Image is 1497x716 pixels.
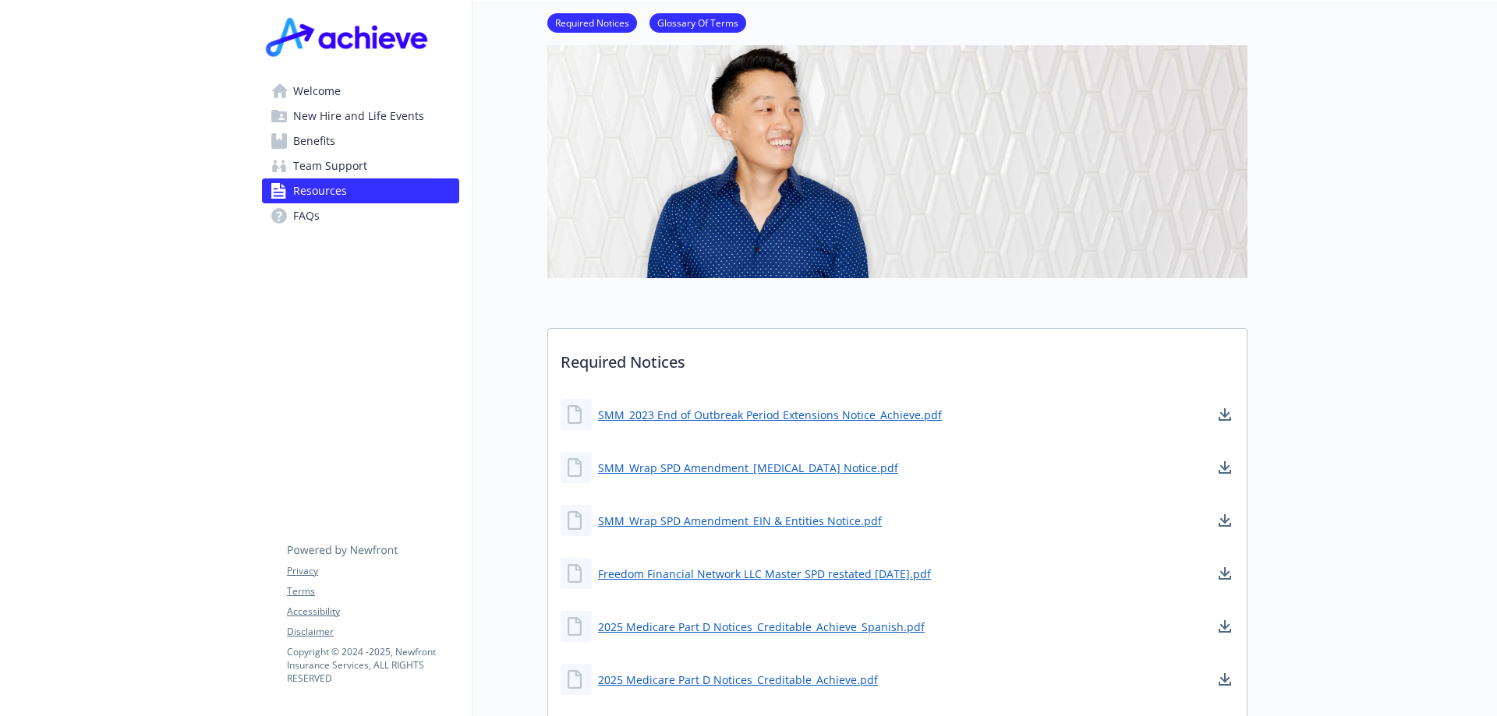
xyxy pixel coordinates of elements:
[262,79,459,104] a: Welcome
[649,15,746,30] a: Glossary Of Terms
[262,104,459,129] a: New Hire and Life Events
[287,625,458,639] a: Disclaimer
[1216,511,1234,530] a: download document
[293,129,335,153] span: Benefits
[287,605,458,619] a: Accessibility
[287,564,458,578] a: Privacy
[293,178,347,203] span: Resources
[293,203,320,228] span: FAQs
[598,619,925,635] a: 2025 Medicare Part D Notices_Creditable_Achieve_Spanish.pdf
[548,329,1247,386] p: Required Notices
[598,566,931,582] a: Freedom Financial Network LLC Master SPD restated [DATE].pdf
[547,15,637,30] a: Required Notices
[262,203,459,228] a: FAQs
[262,178,459,203] a: Resources
[598,513,882,529] a: SMM_Wrap SPD Amendment_EIN & Entities Notice.pdf
[293,79,341,104] span: Welcome
[262,153,459,178] a: Team Support
[1216,405,1234,424] a: download document
[598,672,878,688] a: 2025 Medicare Part D Notices_Creditable_Achieve.pdf
[1216,670,1234,689] a: download document
[293,153,367,178] span: Team Support
[287,584,458,598] a: Terms
[1216,617,1234,636] a: download document
[1216,564,1234,583] a: download document
[598,460,898,476] a: SMM_Wrap SPD Amendment_[MEDICAL_DATA] Notice.pdf
[293,104,424,129] span: New Hire and Life Events
[598,407,942,423] a: SMM_2023 End of Outbreak Period Extensions Notice_Achieve.pdf
[287,645,458,685] p: Copyright © 2024 - 2025 , Newfront Insurance Services, ALL RIGHTS RESERVED
[262,129,459,153] a: Benefits
[547,4,1247,278] img: resources page banner
[1216,458,1234,477] a: download document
